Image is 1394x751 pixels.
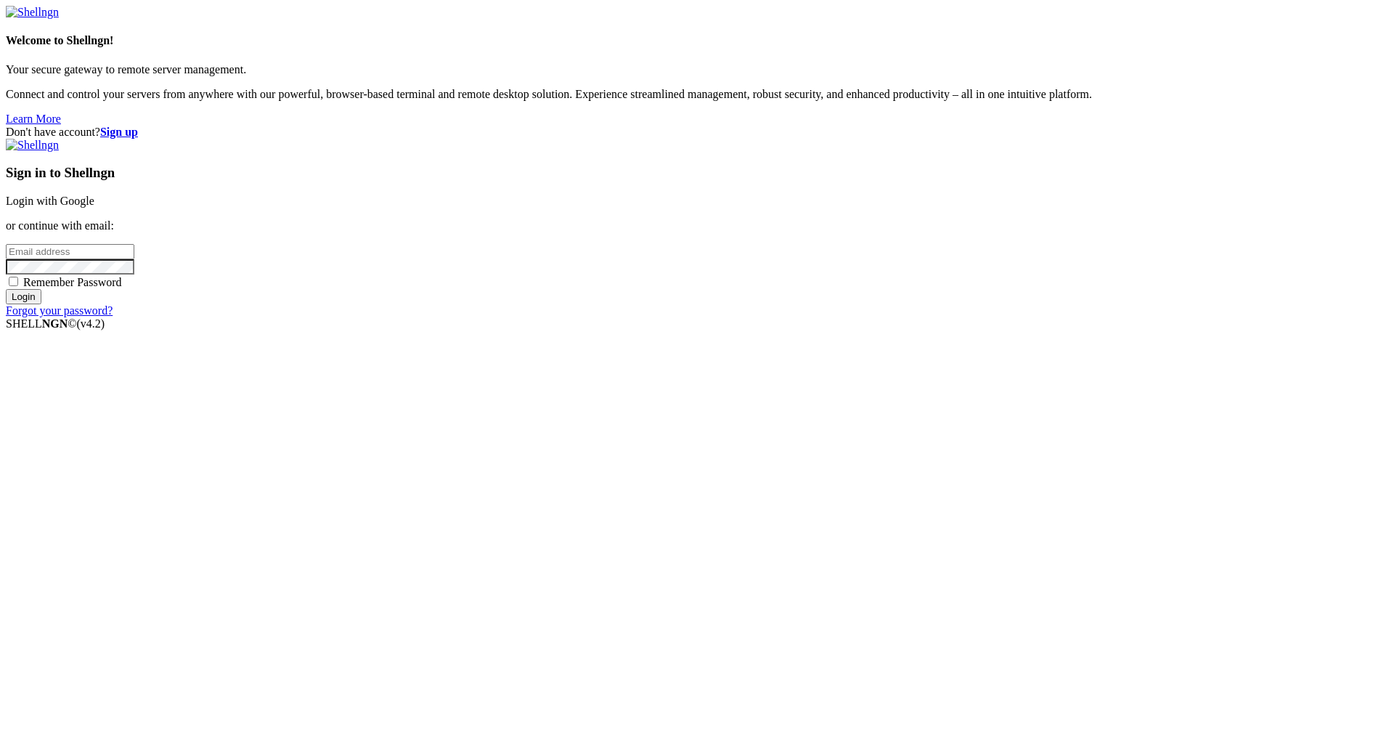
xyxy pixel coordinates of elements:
a: Login with Google [6,195,94,207]
p: Your secure gateway to remote server management. [6,63,1388,76]
p: Connect and control your servers from anywhere with our powerful, browser-based terminal and remo... [6,88,1388,101]
a: Forgot your password? [6,304,113,317]
h3: Sign in to Shellngn [6,165,1388,181]
span: SHELL © [6,317,105,330]
p: or continue with email: [6,219,1388,232]
span: 4.2.0 [77,317,105,330]
span: Remember Password [23,276,122,288]
b: NGN [42,317,68,330]
img: Shellngn [6,6,59,19]
input: Remember Password [9,277,18,286]
h4: Welcome to Shellngn! [6,34,1388,47]
div: Don't have account? [6,126,1388,139]
a: Learn More [6,113,61,125]
a: Sign up [100,126,138,138]
input: Email address [6,244,134,259]
img: Shellngn [6,139,59,152]
input: Login [6,289,41,304]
